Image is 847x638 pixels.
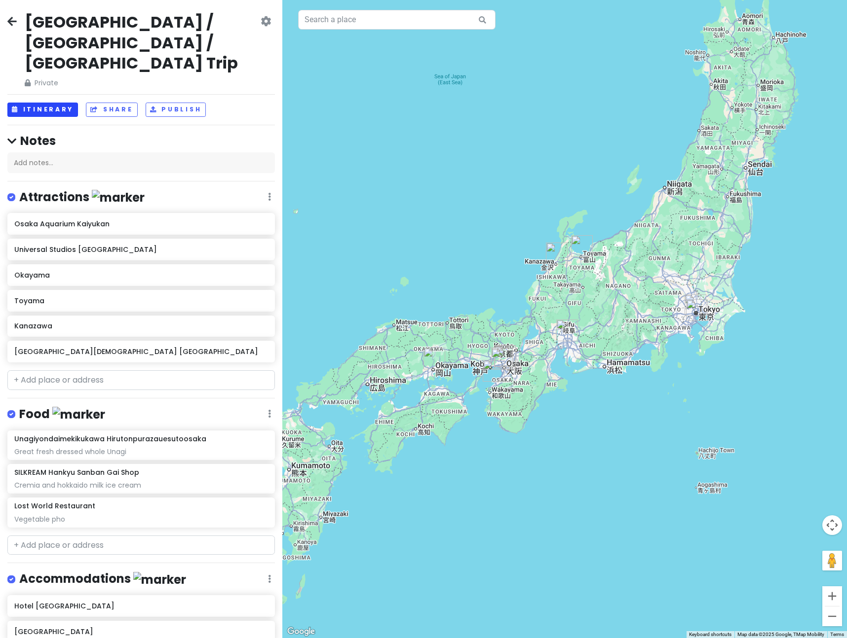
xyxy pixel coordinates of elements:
div: Cremia and hokkaido milk ice cream [14,481,268,490]
input: + Add place or address [7,535,275,555]
button: Keyboard shortcuts [689,631,731,638]
button: Drag Pegman onto the map to open Street View [822,551,842,570]
img: marker [133,572,186,587]
div: Shinagawa Prince Hotel Main Tower [685,294,706,316]
h6: Kanazawa [14,321,268,330]
button: Itinerary [7,103,78,117]
h6: Hotel [GEOGRAPHIC_DATA] [14,602,268,610]
div: Universal Studios Japan [491,347,513,369]
div: HOTEL ROYAL CLASSIC OSAKA [495,347,516,369]
h6: [GEOGRAPHIC_DATA][DEMOGRAPHIC_DATA] [GEOGRAPHIC_DATA] [14,347,268,356]
div: Osaka Aquarium Kaiyukan [491,348,513,370]
h6: SILKREAM Hankyu Sanban Gai Shop [14,468,139,477]
span: Map data ©2025 Google, TMap Mobility [737,632,824,637]
span: Private [25,77,259,88]
h6: Toyama [14,296,268,305]
div: Hotel Villa Fontaine Grand Haneda Airport [686,299,708,321]
button: Share [86,103,137,117]
div: Add notes... [7,152,275,173]
button: Zoom in [822,586,842,606]
div: Hotel Nikko Kansai Airport [483,360,504,382]
h6: Lost World Restaurant [14,501,95,510]
h4: Attractions [19,189,145,206]
h4: Accommodations [19,571,186,587]
h6: Okayama [14,271,268,280]
div: Toyama [571,235,593,257]
input: Search a place [298,10,496,30]
h6: [GEOGRAPHIC_DATA] [14,627,268,636]
a: Terms (opens in new tab) [830,632,844,637]
h2: [GEOGRAPHIC_DATA] / [GEOGRAPHIC_DATA] / [GEOGRAPHIC_DATA] Trip [25,12,259,73]
button: Publish [146,103,206,117]
h6: Universal Studios [GEOGRAPHIC_DATA] [14,245,268,254]
img: Google [285,625,317,638]
input: + Add place or address [7,370,275,390]
h6: Osaka Aquarium Kaiyukan [14,219,268,228]
img: marker [92,190,145,205]
div: Unagiyondaimekikukawa Hirutonpurazauesutoosaka [494,346,516,367]
h6: Unagiyondaimekikukawa Hirutonpurazauesutoosaka [14,434,206,443]
button: Zoom out [822,606,842,626]
a: Open this area in Google Maps (opens a new window) [285,625,317,638]
div: Great fresh dressed whole Unagi [14,447,268,456]
div: Vegetable pho [14,515,268,524]
h4: Notes [7,133,275,148]
div: SILKREAM Hankyu Sanban Gai Shop [494,345,516,367]
div: Okayama [423,348,445,369]
div: Nagoya JR Gate Tower Hotel [556,319,578,341]
button: Map camera controls [822,515,842,535]
div: Kanazawa [546,243,568,264]
h4: Food [19,406,105,423]
img: marker [52,407,105,422]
